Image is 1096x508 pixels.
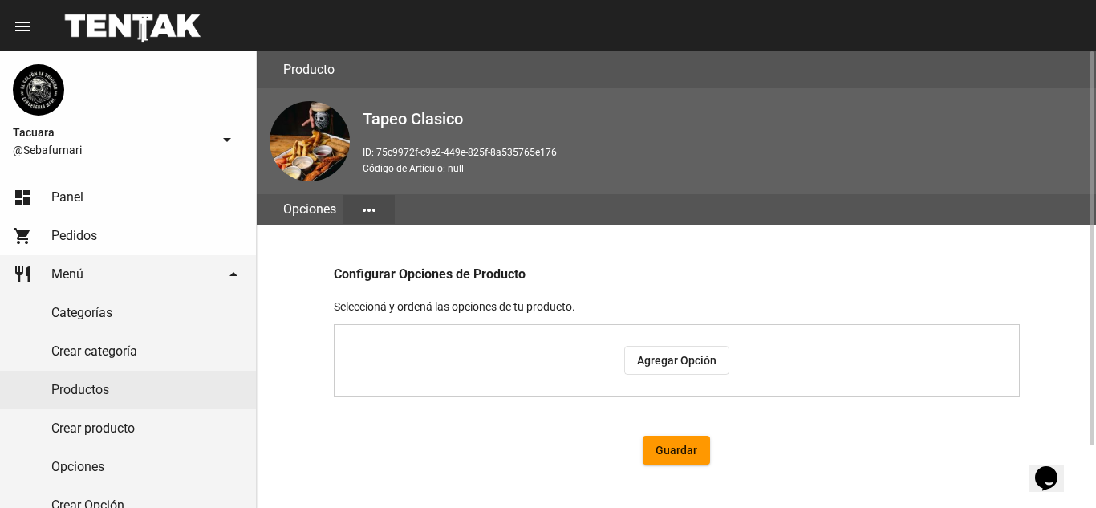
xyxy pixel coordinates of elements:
span: Panel [51,189,83,205]
mat-icon: menu [13,17,32,36]
h3: Configurar Opciones de Producto [334,263,1020,286]
span: Agregar Opción [637,354,716,367]
mat-icon: shopping_cart [13,226,32,246]
img: d1059c3d-d56b-4dc7-a2c2-b9e38fbf9294.jpeg [270,101,350,181]
h2: Tapeo Clasico [363,106,1083,132]
span: Tacuara [13,123,211,142]
mat-icon: more_horiz [359,201,379,220]
iframe: chat widget [1029,444,1080,492]
h3: Producto [283,59,335,81]
mat-icon: arrow_drop_down [217,130,237,149]
mat-icon: restaurant [13,265,32,284]
button: Guardar [643,436,710,465]
p: ID: 75c9972f-c9e2-449e-825f-8a535765e176 [363,144,1083,161]
div: Opciones [276,194,343,225]
img: 0ba25f40-994f-44c9-9804-907548b4f6e7.png [13,64,64,116]
button: Agregar Opción [624,346,729,375]
mat-icon: arrow_drop_down [224,265,243,284]
button: Elegir sección [343,195,395,224]
span: @Sebafurnari [13,142,211,158]
mat-icon: dashboard [13,188,32,207]
span: Menú [51,266,83,282]
span: Guardar [656,444,697,457]
p: Código de Artículo: null [363,161,1083,177]
p: Seleccioná y ordená las opciones de tu producto. [334,299,1020,315]
span: Pedidos [51,228,97,244]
